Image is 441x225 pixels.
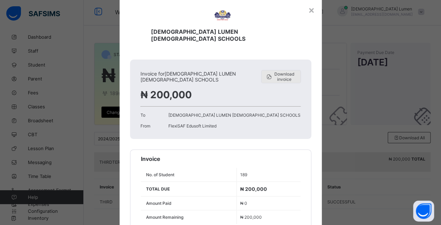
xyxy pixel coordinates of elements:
td: 189 [236,168,300,182]
span: [DEMOGRAPHIC_DATA] LUMEN [DEMOGRAPHIC_DATA] SCHOOLS [151,28,298,42]
span: To [140,113,168,118]
button: Open asap [413,201,434,222]
span: From [140,123,168,129]
span: ₦ 200,000 [140,89,192,101]
span: Download invoice [273,71,296,82]
td: No. of Student [141,168,237,182]
span: ₦ 200,000 [240,215,262,220]
div: × [308,4,315,16]
td: Amount Remaining [141,210,237,224]
span: TOTAL DUE [146,186,170,192]
span: Invoice [141,155,160,162]
span: ₦ 200,000 [240,186,267,192]
img: SANCTUS LUMEN CHRISTI SCHOOLS [214,7,231,25]
span: FlexiSAF Edusoft Limited [168,123,216,129]
span: ₦ 0 [240,201,247,206]
span: Amount Paid [146,201,172,206]
span: Invoice for [DEMOGRAPHIC_DATA] LUMEN [DEMOGRAPHIC_DATA] SCHOOLS [140,71,261,83]
span: [DEMOGRAPHIC_DATA] LUMEN [DEMOGRAPHIC_DATA] SCHOOLS [168,113,301,118]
